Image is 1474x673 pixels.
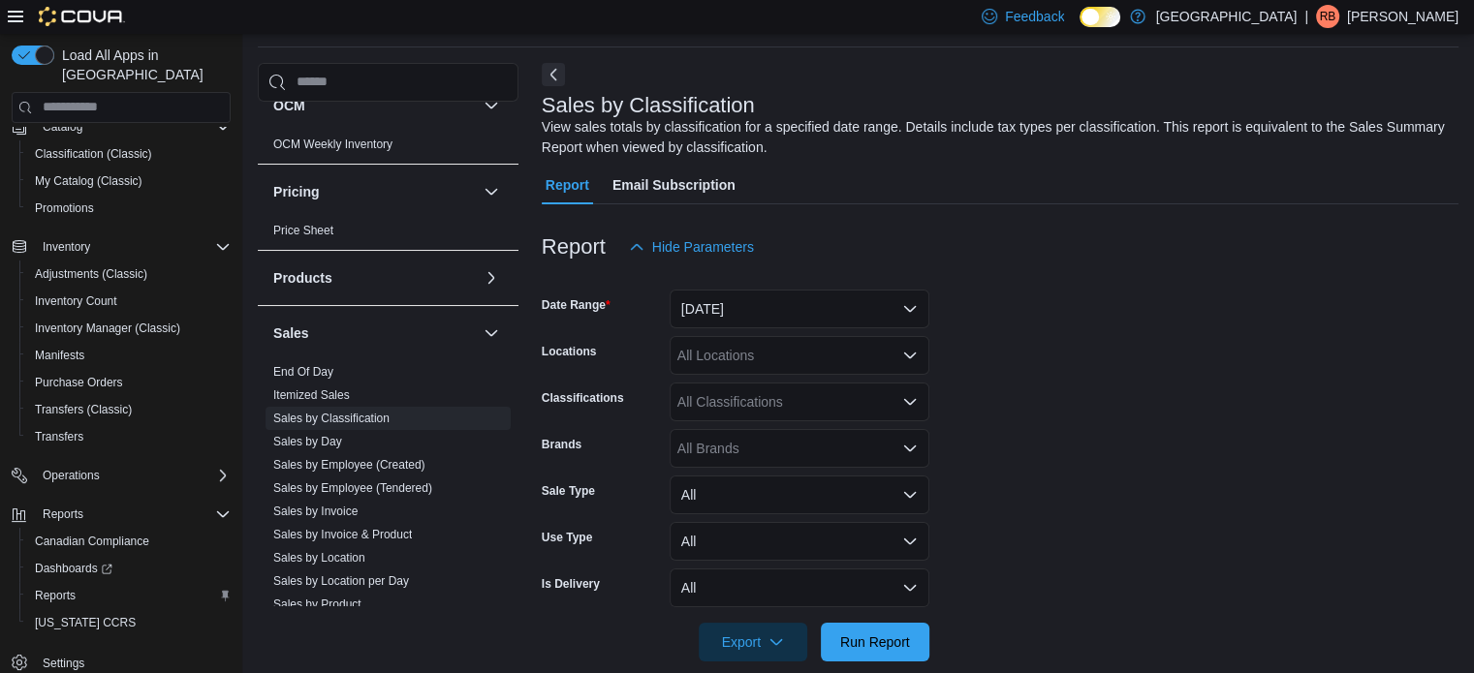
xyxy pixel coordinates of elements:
span: OCM Weekly Inventory [273,137,392,152]
a: Sales by Employee (Created) [273,458,425,472]
span: Sales by Classification [273,411,390,426]
label: Use Type [542,530,592,545]
a: Dashboards [27,557,120,580]
button: Inventory [35,235,98,259]
span: Sales by Location per Day [273,573,409,589]
span: Sales by Product [273,597,361,612]
div: OCM [258,133,518,164]
span: Sales by Location [273,550,365,566]
span: Sales by Invoice & Product [273,527,412,542]
button: Export [699,623,807,661]
button: Operations [4,462,238,489]
span: Transfers (Classic) [27,398,231,421]
a: Price Sheet [273,224,333,237]
h3: OCM [273,96,305,115]
h3: Report [542,235,606,259]
button: Reports [19,582,238,609]
span: Inventory Count [27,290,231,313]
a: Sales by Location per Day [273,574,409,588]
button: Manifests [19,342,238,369]
div: Pricing [258,219,518,250]
a: Inventory Manager (Classic) [27,317,188,340]
h3: Pricing [273,182,319,201]
span: Reports [35,588,76,603]
input: Dark Mode [1080,7,1120,27]
button: Classification (Classic) [19,140,238,168]
a: My Catalog (Classic) [27,169,150,193]
span: Inventory [43,239,90,255]
span: Price Sheet [273,223,333,238]
button: Transfers (Classic) [19,396,238,423]
div: Rob Boggs [1316,5,1339,28]
span: Operations [35,464,231,487]
span: Classification (Classic) [27,142,231,166]
a: Sales by Location [273,551,365,565]
span: Run Report [840,632,910,652]
button: Inventory Manager (Classic) [19,315,238,342]
span: Reports [35,503,231,526]
a: OCM Weekly Inventory [273,138,392,151]
a: Adjustments (Classic) [27,262,155,286]
a: [US_STATE] CCRS [27,611,143,634]
label: Is Delivery [542,576,600,592]
span: Inventory Manager (Classic) [35,321,180,336]
p: [GEOGRAPHIC_DATA] [1155,5,1297,28]
span: Sales by Invoice [273,504,358,519]
span: RB [1320,5,1336,28]
button: Pricing [273,182,476,201]
h3: Sales [273,323,309,343]
a: Sales by Product [273,597,361,611]
button: Purchase Orders [19,369,238,396]
button: Open list of options [902,394,918,410]
a: Sales by Classification [273,412,390,425]
button: Inventory [4,233,238,260]
button: Open list of options [902,441,918,456]
span: Inventory Manager (Classic) [27,317,231,340]
p: | [1304,5,1308,28]
span: Catalog [35,115,231,138]
span: Load All Apps in [GEOGRAPHIC_DATA] [54,46,231,84]
span: Adjustments (Classic) [27,262,231,286]
a: Promotions [27,197,102,220]
label: Sale Type [542,483,595,499]
span: Purchase Orders [27,371,231,394]
button: [US_STATE] CCRS [19,609,238,636]
span: Email Subscription [612,166,736,204]
span: Dark Mode [1080,27,1081,28]
button: Operations [35,464,108,487]
button: Products [480,266,503,290]
a: Reports [27,584,83,607]
span: Sales by Employee (Tendered) [273,480,432,496]
label: Locations [542,344,597,359]
button: Canadian Compliance [19,528,238,555]
button: Run Report [821,623,929,661]
span: Reports [43,506,83,522]
span: Promotions [35,200,94,216]
a: Canadian Compliance [27,530,157,553]
button: [DATE] [670,290,929,328]
button: Adjustments (Classic) [19,260,238,288]
button: Promotions [19,195,238,222]
button: OCM [273,96,476,115]
label: Date Range [542,297,611,313]
p: [PERSON_NAME] [1347,5,1458,28]
span: My Catalog (Classic) [27,169,231,193]
button: Transfers [19,423,238,450]
button: My Catalog (Classic) [19,168,238,195]
a: Classification (Classic) [27,142,160,166]
a: Sales by Invoice [273,505,358,518]
label: Brands [542,437,581,452]
span: Sales by Employee (Created) [273,457,425,473]
span: [US_STATE] CCRS [35,615,136,630]
span: End Of Day [273,364,333,380]
span: Transfers [27,425,231,448]
a: Purchase Orders [27,371,131,394]
span: Hide Parameters [652,237,754,257]
img: Cova [39,7,125,26]
a: Transfers (Classic) [27,398,140,421]
h3: Sales by Classification [542,94,755,117]
span: Canadian Compliance [27,530,231,553]
button: OCM [480,94,503,117]
button: Reports [35,503,91,526]
span: Classification (Classic) [35,146,152,162]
